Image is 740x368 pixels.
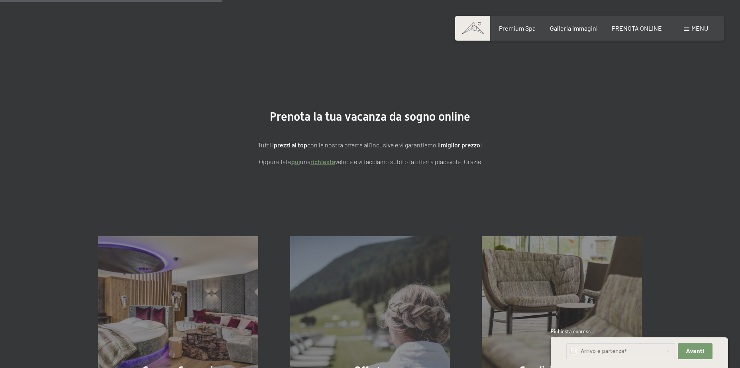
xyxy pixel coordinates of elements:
[612,24,662,32] a: PRENOTA ONLINE
[291,158,300,165] a: quì
[499,24,536,32] a: Premium Spa
[441,141,480,149] strong: miglior prezzo
[691,24,708,32] span: Menu
[270,110,470,123] span: Prenota la tua vacanza da sogno online
[274,141,307,149] strong: prezzi al top
[678,343,712,360] button: Avanti
[171,157,569,167] p: Oppure fate una veloce e vi facciamo subito la offerta piacevole. Grazie
[171,140,569,150] p: Tutti i con la nostra offerta all'incusive e vi garantiamo il !
[686,348,704,355] span: Avanti
[550,24,598,32] a: Galleria immagini
[551,328,591,335] span: Richiesta express
[310,158,335,165] a: richiesta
